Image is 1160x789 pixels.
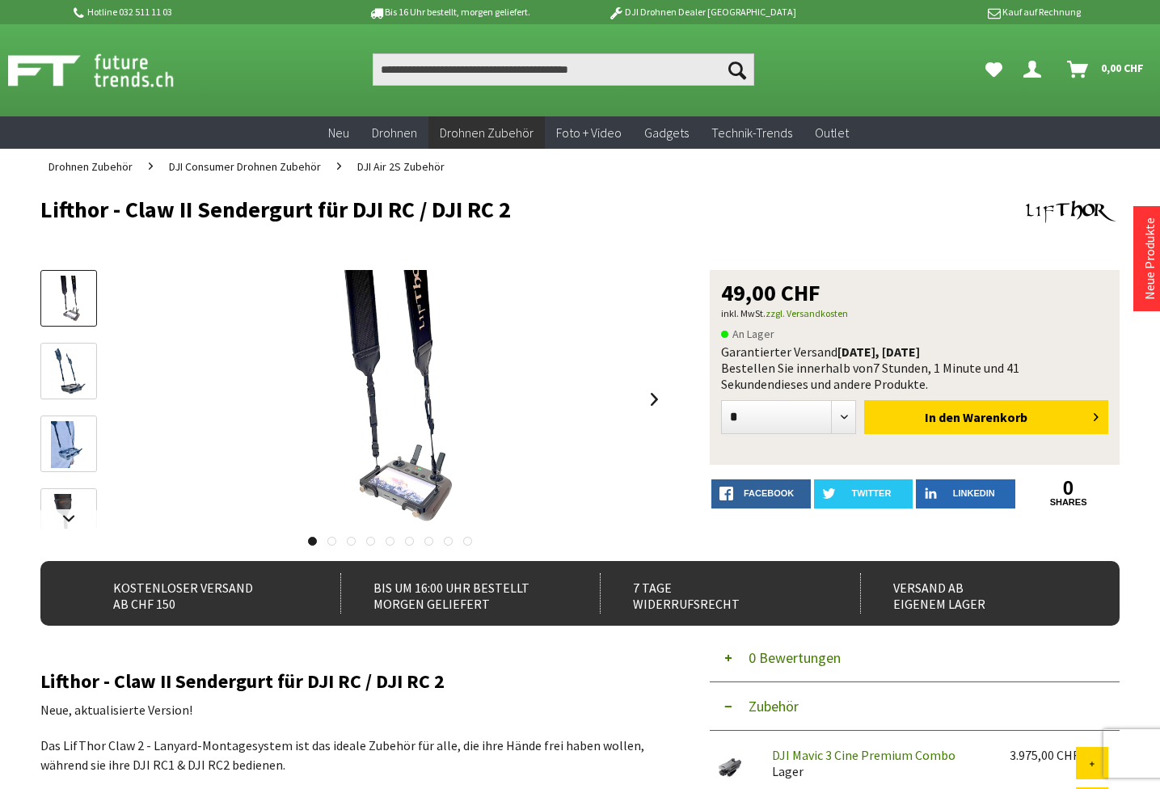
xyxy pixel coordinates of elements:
[40,736,666,774] p: Das LifThor Claw 2 - Lanyard-Montagesystem ist das ideale Zubehör für alle, die ihre Hände frei h...
[860,573,1089,614] div: Versand ab eigenem Lager
[361,116,428,150] a: Drohnen
[925,409,960,425] span: In den
[916,479,1015,508] a: LinkedIn
[710,747,750,787] img: DJI Mavic 3 Cine Premium Combo
[864,400,1108,434] button: In den Warenkorb
[1019,479,1118,497] a: 0
[953,488,995,498] span: LinkedIn
[81,573,310,614] div: Kostenloser Versand ab CHF 150
[1101,55,1144,81] span: 0,00 CHF
[720,53,754,86] button: Suchen
[772,747,955,763] a: DJI Mavic 3 Cine Premium Combo
[1023,197,1120,226] img: Lifthor
[357,159,445,174] span: DJI Air 2S Zubehör
[711,479,811,508] a: facebook
[428,116,545,150] a: Drohnen Zubehör
[600,573,829,614] div: 7 Tage Widerrufsrecht
[556,124,622,141] span: Foto + Video
[644,124,689,141] span: Gadgets
[40,149,141,184] a: Drohnen Zubehör
[440,124,534,141] span: Drohnen Zubehör
[837,344,920,360] b: [DATE], [DATE]
[373,53,754,86] input: Produkt, Marke, Kategorie, EAN, Artikelnummer…
[161,149,329,184] a: DJI Consumer Drohnen Zubehör
[804,116,860,150] a: Outlet
[815,124,849,141] span: Outlet
[8,50,209,91] img: Shop Futuretrends - zur Startseite wechseln
[1019,497,1118,508] a: shares
[963,409,1027,425] span: Warenkorb
[711,124,792,141] span: Technik-Trends
[977,53,1010,86] a: Meine Favoriten
[49,159,133,174] span: Drohnen Zubehör
[851,488,891,498] span: twitter
[349,149,453,184] a: DJI Air 2S Zubehör
[1061,53,1152,86] a: Warenkorb
[710,682,1120,731] button: Zubehör
[700,116,804,150] a: Technik-Trends
[71,2,323,22] p: Hotline 032 511 11 03
[340,573,569,614] div: Bis um 16:00 Uhr bestellt Morgen geliefert
[721,324,774,344] span: An Lager
[721,344,1108,392] div: Garantierter Versand Bestellen Sie innerhalb von dieses und andere Produkte.
[40,197,904,222] h1: Lifthor - Claw II Sendergurt für DJI RC / DJI RC 2
[766,307,848,319] a: zzgl. Versandkosten
[744,488,794,498] span: facebook
[710,634,1120,682] button: 0 Bewertungen
[814,479,913,508] a: twitter
[721,281,820,304] span: 49,00 CHF
[317,116,361,150] a: Neu
[576,2,828,22] p: DJI Drohnen Dealer [GEOGRAPHIC_DATA]
[40,671,666,692] h2: Lifthor - Claw II Sendergurt für DJI RC / DJI RC 2
[721,304,1108,323] p: inkl. MwSt.
[1017,53,1054,86] a: Dein Konto
[545,116,633,150] a: Foto + Video
[829,2,1081,22] p: Kauf auf Rechnung
[40,700,666,719] p: Neue, aktualisierte Version!
[323,2,576,22] p: Bis 16 Uhr bestellt, morgen geliefert.
[721,360,1019,392] span: 7 Stunden, 1 Minute und 41 Sekunden
[759,747,997,779] div: Lager
[328,124,349,141] span: Neu
[372,124,417,141] span: Drohnen
[1141,217,1158,300] a: Neue Produkte
[295,270,486,529] img: Lifthor - Claw II Sendergurt für DJI RC / DJI RC 2
[52,276,86,323] img: Vorschau: Lifthor - Claw II Sendergurt für DJI RC / DJI RC 2
[633,116,700,150] a: Gadgets
[1010,747,1076,763] div: 3.975,00 CHF
[169,159,321,174] span: DJI Consumer Drohnen Zubehör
